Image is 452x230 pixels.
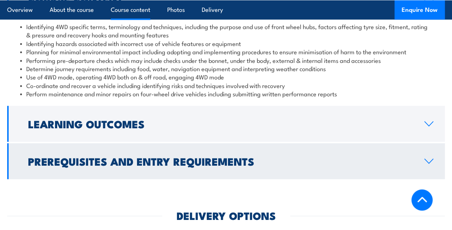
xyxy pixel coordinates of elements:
li: Co-ordinate and recover a vehicle including identifying risks and techniques involved with recovery [20,81,432,89]
a: Prerequisites and Entry Requirements [7,143,445,179]
li: Perform maintenance and minor repairs on four-wheel drive vehicles including submitting written p... [20,89,432,98]
li: Identifying hazards associated with incorrect use of vehicle features or equipment [20,39,432,47]
li: Performing pre-departure checks which may include checks under the bonnet, under the body, extern... [20,56,432,64]
li: Use of 4WD mode, operating 4WD both on & off road, engaging 4WD mode [20,73,432,81]
h2: Learning Outcomes [28,119,413,128]
h2: Prerequisites and Entry Requirements [28,156,413,166]
h2: DELIVERY OPTIONS [177,211,276,220]
li: Identifying 4WD specific terms, terminology and techniques, including the purpose and use of fron... [20,22,432,39]
li: Planning for minimal environmental impact including adopting and implementing procedures to ensur... [20,47,432,56]
li: Determine journey requirements including food, water, navigation equipment and interpreting weath... [20,64,432,73]
a: Learning Outcomes [7,106,445,142]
